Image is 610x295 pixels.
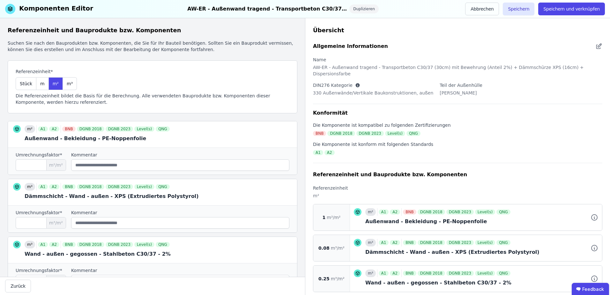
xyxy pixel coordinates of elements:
div: Level(s) [134,184,154,189]
label: Referenzeinheit [313,185,348,191]
div: QNG [496,209,510,215]
div: A1 [38,184,48,189]
span: m³/m² [46,217,66,228]
div: Wand - außen - gegossen - Stahlbeton C30/37 - 2% [25,250,292,258]
div: m² [365,208,376,216]
div: A1 [38,242,48,247]
span: m²/m² [327,214,340,221]
div: DGNB 2023 [106,242,133,247]
div: Level(s) [134,242,154,247]
div: Außenwand - Bekleidung - PE-Noppenfolie [25,135,292,142]
span: 0.08 [318,245,330,251]
div: BNB [403,271,416,276]
label: Umrechnungsfaktor* [16,267,62,274]
div: m³ [25,241,35,248]
button: Zurück [5,280,31,292]
div: QNG [156,242,170,247]
button: Speichern und verknüpfen [538,3,605,15]
div: A1 [38,126,48,132]
div: Level(s) [475,271,495,276]
span: m³/m² [46,275,66,286]
label: Kommentar [71,267,289,274]
span: m² [53,80,59,87]
div: DGNB 2018 [418,209,445,215]
div: 330 Außenwände/Vertikale Baukonstruktionen, außen [313,88,433,101]
div: Dämmschicht - Wand - außen - XPS (Extrudiertes Polystyrol) [365,248,598,256]
div: QNG [156,126,170,132]
span: 0.25 [318,276,330,282]
div: DGNB 2023 [446,240,474,245]
div: Referenzeinheit und Bauprodukte bzw. Komponenten [313,171,467,178]
div: Konformität [313,109,602,117]
div: Übersicht [313,26,602,35]
div: Wand - außen - gegossen - Stahlbeton C30/37 - 2% [365,279,598,287]
div: A2 [390,209,400,215]
button: Abbrechen [465,3,499,15]
div: Die Komponente ist konform mit folgenden Standards [313,141,602,147]
div: DGNB 2023 [106,126,133,132]
span: m [40,80,45,87]
div: A2 [49,126,59,132]
label: Umrechnungsfaktor* [16,152,62,158]
div: A2 [49,184,59,189]
label: DIN276 Kategorie [313,82,353,88]
div: Komponenten Editor [19,4,93,14]
div: m² [25,125,35,133]
div: [PERSON_NAME] [440,88,482,101]
div: BNB [62,184,75,189]
span: m²/m² [46,160,66,170]
span: Stück [20,80,32,87]
button: Speichern [503,3,534,15]
div: DGNB 2018 [77,126,104,132]
div: m³ [25,183,35,191]
div: DGNB 2018 [327,131,355,136]
div: BNB [62,242,75,247]
div: Die Komponente ist kompatibel zu folgenden Zertifizierungen [313,122,602,128]
div: Die Referenzeinheit bildet die Basis für die Berechnung. Alle verwendeten Bauprodukte bzw. Kompon... [16,93,289,105]
span: m³/m² [331,276,345,282]
div: Suchen Sie nach den Bauprodukten bzw. Komponenten, die Sie für Ihr Bauteil benötigen. Sollten Sie... [8,40,297,53]
div: DGNB 2023 [446,271,474,276]
div: A2 [390,271,400,276]
div: Außenwand - Bekleidung - PE-Noppenfolie [365,218,598,225]
div: Duplizieren [349,4,379,13]
div: BNB [313,131,326,136]
div: m³ [365,269,376,277]
span: 1 [323,214,326,221]
div: Level(s) [475,240,495,245]
div: A1 [379,240,389,245]
label: Kommentar [71,152,289,158]
label: Teil der Außenhülle [440,82,482,88]
div: QNG [496,271,510,276]
div: QNG [496,240,510,245]
div: A1 [379,271,389,276]
div: DGNB 2023 [106,184,133,189]
div: QNG [406,131,420,136]
label: Name [313,57,326,63]
div: BNB [403,209,416,215]
label: Kommentar [71,209,289,216]
div: Level(s) [475,209,495,215]
div: AW-ER - Außenwand tragend - Transportbeton C30/37 (30cm) mit Bewehrung (Anteil 2%) + Dämmschürze ... [313,63,596,82]
div: DGNB 2023 [356,131,384,136]
div: AW-ER - Außenwand tragend - Transportbeton C30/37 (30cm) mit Bewehrung (Anteil 2%) + Dämmschürze ... [187,4,347,13]
span: m³ [67,80,73,87]
div: m² [313,191,348,204]
div: Allgemeine Informationen [313,42,388,50]
div: A2 [390,240,400,245]
div: Dämmschicht - Wand - außen - XPS (Extrudiertes Polystyrol) [25,193,292,200]
div: DGNB 2018 [77,242,104,247]
span: m³/m² [331,245,345,251]
div: DGNB 2018 [418,271,445,276]
div: A2 [324,150,335,155]
div: DGNB 2018 [418,240,445,245]
div: QNG [156,184,170,189]
div: DGNB 2018 [77,184,104,189]
div: m³ [365,239,376,246]
div: A1 [379,209,389,215]
div: BNB [62,126,75,132]
label: Referenzeinheit* [16,68,77,75]
div: BNB [403,240,416,245]
div: DGNB 2023 [446,209,474,215]
div: A1 [313,150,323,155]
